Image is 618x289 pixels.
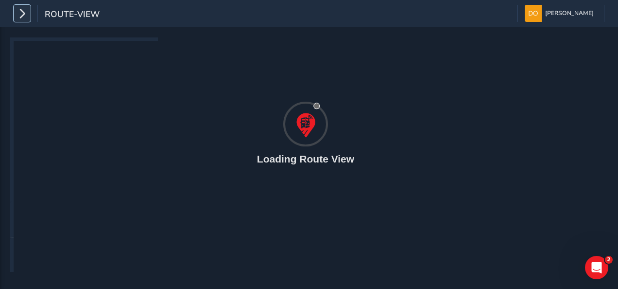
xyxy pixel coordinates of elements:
[605,256,613,264] span: 2
[525,5,542,22] img: diamond-layout
[545,5,594,22] span: [PERSON_NAME]
[257,153,354,165] h4: Loading Route View
[585,256,608,279] iframe: Intercom live chat
[45,8,100,22] span: route-view
[525,5,597,22] button: [PERSON_NAME]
